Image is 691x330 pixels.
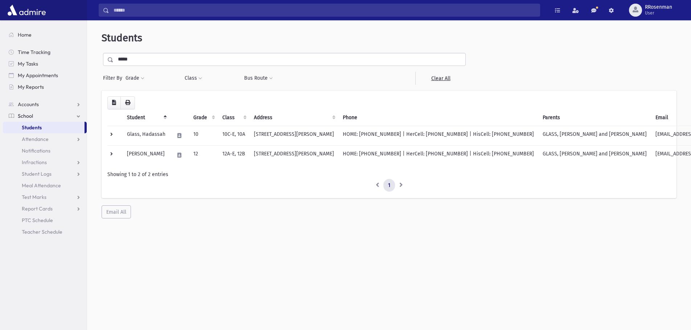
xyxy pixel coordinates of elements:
[22,182,61,189] span: Meal Attendance
[250,126,338,145] td: [STREET_ADDRESS][PERSON_NAME]
[3,81,87,93] a: My Reports
[22,147,50,154] span: Notifications
[22,159,47,166] span: Infractions
[218,109,250,126] th: Class: activate to sort column ascending
[645,10,672,16] span: User
[18,84,44,90] span: My Reports
[3,180,87,191] a: Meal Attendance
[383,179,395,192] a: 1
[18,72,58,79] span: My Appointments
[18,32,32,38] span: Home
[415,72,466,85] a: Clear All
[3,145,87,156] a: Notifications
[123,126,170,145] td: Glass, Hadassah
[218,145,250,165] td: 12A-E, 12B
[18,101,39,108] span: Accounts
[22,136,49,142] span: Attendance
[120,96,135,109] button: Print
[218,126,250,145] td: 10C-E, 10A
[107,96,121,109] button: CSV
[3,133,87,145] a: Attendance
[3,214,87,226] a: PTC Schedule
[22,171,52,177] span: Student Logs
[22,205,53,212] span: Report Cards
[123,145,170,165] td: [PERSON_NAME]
[22,217,53,224] span: PTC Schedule
[3,99,87,110] a: Accounts
[22,194,46,200] span: Test Marks
[189,109,218,126] th: Grade: activate to sort column ascending
[538,145,651,165] td: GLASS, [PERSON_NAME] and [PERSON_NAME]
[3,29,87,41] a: Home
[6,3,48,17] img: AdmirePro
[3,58,87,70] a: My Tasks
[244,72,273,85] button: Bus Route
[3,168,87,180] a: Student Logs
[3,156,87,168] a: Infractions
[22,229,62,235] span: Teacher Schedule
[109,4,540,17] input: Search
[338,126,538,145] td: HOME: [PHONE_NUMBER] | HerCell: [PHONE_NUMBER] | HisCell: [PHONE_NUMBER]
[538,109,651,126] th: Parents
[22,124,42,131] span: Students
[3,226,87,238] a: Teacher Schedule
[189,126,218,145] td: 10
[3,191,87,203] a: Test Marks
[3,70,87,81] a: My Appointments
[123,109,170,126] th: Student: activate to sort column descending
[538,126,651,145] td: GLASS, [PERSON_NAME] and [PERSON_NAME]
[189,145,218,165] td: 12
[103,74,125,82] span: Filter By
[102,32,142,44] span: Students
[18,49,50,55] span: Time Tracking
[3,46,87,58] a: Time Tracking
[107,171,671,178] div: Showing 1 to 2 of 2 entries
[3,110,87,122] a: School
[338,145,538,165] td: HOME: [PHONE_NUMBER] | HerCell: [PHONE_NUMBER] | HisCell: [PHONE_NUMBER]
[645,4,672,10] span: RRosenman
[250,145,338,165] td: [STREET_ADDRESS][PERSON_NAME]
[18,113,33,119] span: School
[125,72,145,85] button: Grade
[338,109,538,126] th: Phone
[3,203,87,214] a: Report Cards
[184,72,202,85] button: Class
[18,60,38,67] span: My Tasks
[3,122,85,133] a: Students
[250,109,338,126] th: Address: activate to sort column ascending
[102,205,131,218] button: Email All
